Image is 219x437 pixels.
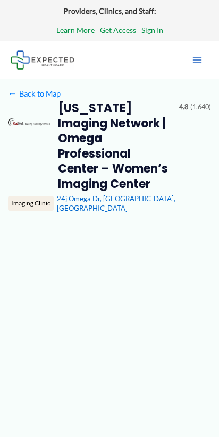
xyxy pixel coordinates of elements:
[179,101,188,114] span: 4.8
[8,87,61,101] a: ←Back to Map
[56,23,95,37] a: Learn More
[8,196,54,211] div: Imaging Clinic
[190,101,211,114] span: (1,640)
[63,6,156,15] strong: Providers, Clinics, and Staff:
[57,194,175,212] a: 24j Omega Dr, [GEOGRAPHIC_DATA], [GEOGRAPHIC_DATA]
[11,50,74,69] img: Expected Healthcare Logo - side, dark font, small
[141,23,163,37] a: Sign In
[100,23,136,37] a: Get Access
[186,49,208,71] button: Main menu toggle
[58,101,172,192] h2: [US_STATE] Imaging Network | Omega Professional Center – Women’s Imaging Center
[8,89,18,98] span: ←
